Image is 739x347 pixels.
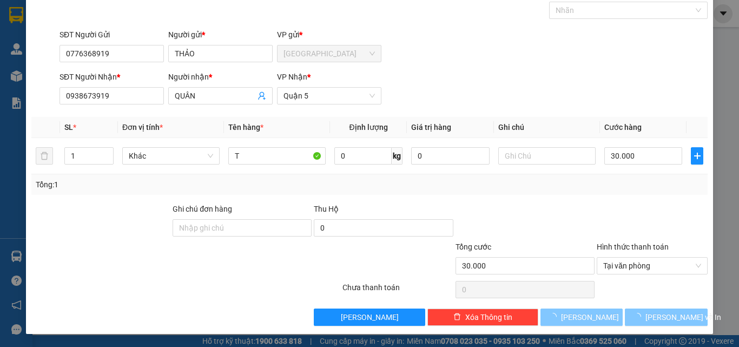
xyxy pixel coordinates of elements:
div: SĐT Người Gửi [60,29,164,41]
span: Ninh Hòa [283,45,375,62]
button: delete [36,147,53,165]
span: Cước hàng [604,123,642,132]
span: [PERSON_NAME] [341,311,399,323]
div: Người nhận [168,71,273,83]
span: VP Nhận [277,73,307,81]
div: VP gửi [277,29,381,41]
span: loading [634,313,645,320]
input: VD: Bàn, Ghế [228,147,326,165]
span: Decrease Value [101,156,113,164]
span: Tổng cước [456,243,491,251]
button: [PERSON_NAME] [540,309,623,326]
button: [PERSON_NAME] và In [625,309,708,326]
div: Tổng: 1 [36,179,286,191]
th: Ghi chú [494,117,600,138]
input: Ghi chú đơn hàng [173,219,312,237]
span: Đơn vị tính [122,123,163,132]
span: user-add [258,91,266,100]
label: Ghi chú đơn hàng [173,205,232,213]
span: Định lượng [349,123,387,132]
button: [PERSON_NAME] [314,309,425,326]
span: plus [691,152,703,160]
span: Increase Value [101,148,113,156]
span: Tại văn phòng [603,258,701,274]
span: SL [64,123,73,132]
span: Giá trị hàng [411,123,451,132]
button: deleteXóa Thông tin [427,309,538,326]
input: 0 [411,147,489,165]
span: down [104,157,111,163]
button: plus [691,147,703,165]
span: [PERSON_NAME] và In [645,311,721,323]
span: Xóa Thông tin [465,311,512,323]
label: Hình thức thanh toán [597,243,669,251]
span: Quận 5 [283,88,375,104]
span: loading [549,313,561,320]
span: close-circle [695,263,702,269]
div: SĐT Người Nhận [60,71,164,83]
span: Khác [129,148,213,164]
div: Chưa thanh toán [341,281,454,300]
span: kg [392,147,403,165]
span: delete [453,313,461,322]
input: Ghi Chú [498,147,596,165]
span: up [104,149,111,156]
span: Thu Hộ [314,205,339,213]
div: Người gửi [168,29,273,41]
span: Tên hàng [228,123,263,132]
span: [PERSON_NAME] [561,311,619,323]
